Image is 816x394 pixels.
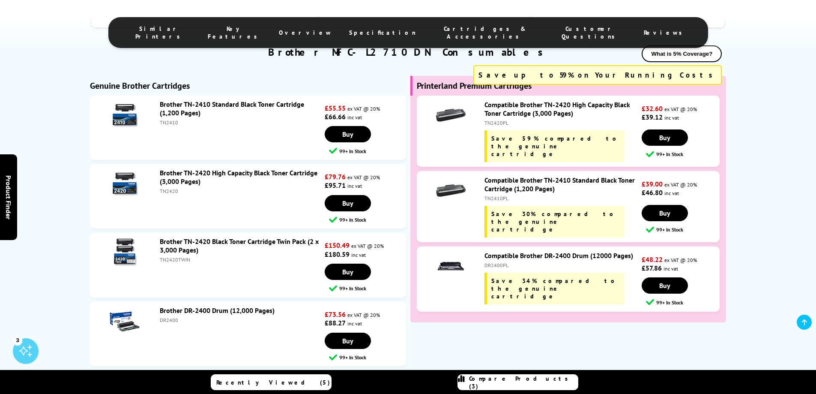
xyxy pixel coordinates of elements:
div: TN2410PL [484,195,640,202]
strong: £39.00 [642,180,663,188]
span: Compare Products (3) [469,375,578,390]
span: Key Features [208,25,262,40]
span: ex VAT @ 20% [347,312,380,318]
span: Product Finder [4,175,13,219]
a: Brother DR-2400 Drum (12,000 Pages) [160,306,275,315]
span: inc vat [347,320,362,327]
span: Customer Questions [554,25,626,40]
img: Compatible Brother TN-2410 Standard Black Toner Cartridge (1,200 Pages) [436,176,466,206]
span: inc vat [664,114,679,121]
a: Compatible Brother TN-2420 High Capacity Black Toner Cartridge (3,000 Pages) [484,100,630,117]
a: Compare Products (3) [457,374,578,390]
div: 99+ In Stock [329,147,406,155]
span: Specification [349,29,416,36]
div: 99+ In Stock [329,284,406,292]
img: Compatible Brother TN-2420 High Capacity Black Toner Cartridge (3,000 Pages) [436,100,466,130]
img: Brother DR-2400 Drum (12,000 Pages) [110,306,140,336]
img: Compatible Brother DR-2400 Drum (12000 Pages) [436,251,466,281]
strong: £180.59 [325,250,350,259]
b: Printerland Premium Cartridges [417,80,532,91]
strong: £39.12 [642,113,663,121]
span: Cartridges & Accessories [433,25,537,40]
span: Recently Viewed (5) [216,379,330,386]
a: Brother TN-2410 Standard Black Toner Cartridge (1,200 Pages) [160,100,304,117]
span: Similar Printers [130,25,191,40]
span: ex VAT @ 20% [664,106,697,112]
div: 99+ In Stock [646,150,719,158]
div: Save up to 59% on Your Running Costs [473,65,722,85]
span: Save 30% compared to the genuine cartridge [491,210,617,233]
span: Buy [342,199,353,208]
span: inc vat [347,114,362,120]
a: Compatible Brother TN-2410 Standard Black Toner Cartridge (1,200 Pages) [484,176,635,193]
div: TN2420TWIN [160,256,323,263]
strong: £66.66 [325,112,346,121]
span: Save 59% compared to the genuine cartridge [491,135,620,158]
strong: £150.49 [325,241,350,250]
div: 99+ In Stock [329,216,406,224]
div: 99+ In Stock [329,353,406,361]
span: ex VAT @ 20% [347,105,380,112]
b: Genuine Brother Cartridges [90,80,190,91]
span: Reviews [644,29,687,36]
span: Buy [659,281,670,290]
img: Brother TN-2410 Standard Black Toner Cartridge (1,200 Pages) [110,100,140,130]
span: inc vat [664,265,678,272]
span: Buy [342,130,353,138]
span: Overview [279,29,332,36]
div: DR2400PL [484,262,640,268]
span: ex VAT @ 20% [664,181,697,188]
button: What is 5% Coverage? [642,45,722,62]
span: ex VAT @ 20% [351,243,384,249]
a: Recently Viewed (5) [211,374,332,390]
strong: £95.71 [325,181,346,189]
div: 99+ In Stock [646,298,719,306]
span: inc vat [351,252,366,258]
strong: £48.22 [642,255,663,264]
span: inc vat [664,190,679,196]
div: TN2420 [160,188,323,194]
img: Brother TN-2420 Black Toner Cartridge Twin Pack (2 x 3,000 Pages) [110,237,140,267]
div: 3 [13,335,22,345]
a: Brother TN-2420 High Capacity Black Toner Cartridge (3,000 Pages) [160,168,317,186]
span: inc vat [347,183,362,189]
span: Buy [342,337,353,345]
img: Brother TN-2420 High Capacity Black Toner Cartridge (3,000 Pages) [110,168,140,199]
strong: £73.56 [325,310,346,319]
strong: £79.76 [325,172,346,181]
span: ex VAT @ 20% [664,257,697,263]
strong: £32.60 [642,104,663,113]
strong: £57.86 [642,264,662,272]
strong: £88.27 [325,319,346,327]
span: Buy [342,268,353,276]
span: ex VAT @ 20% [347,174,380,180]
div: TN2420PL [484,120,640,126]
a: Compatible Brother DR-2400 Drum (12000 Pages) [484,251,633,260]
strong: £46.80 [642,188,663,197]
span: Buy [659,133,670,142]
span: Buy [659,209,670,217]
div: TN2410 [160,119,323,126]
a: Brother TN-2420 Black Toner Cartridge Twin Pack (2 x 3,000 Pages) [160,237,319,254]
div: 99+ In Stock [646,226,719,234]
div: DR2400 [160,317,323,323]
strong: £55.55 [325,104,346,112]
span: Save 34% compared to the genuine cartridge [491,277,618,300]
